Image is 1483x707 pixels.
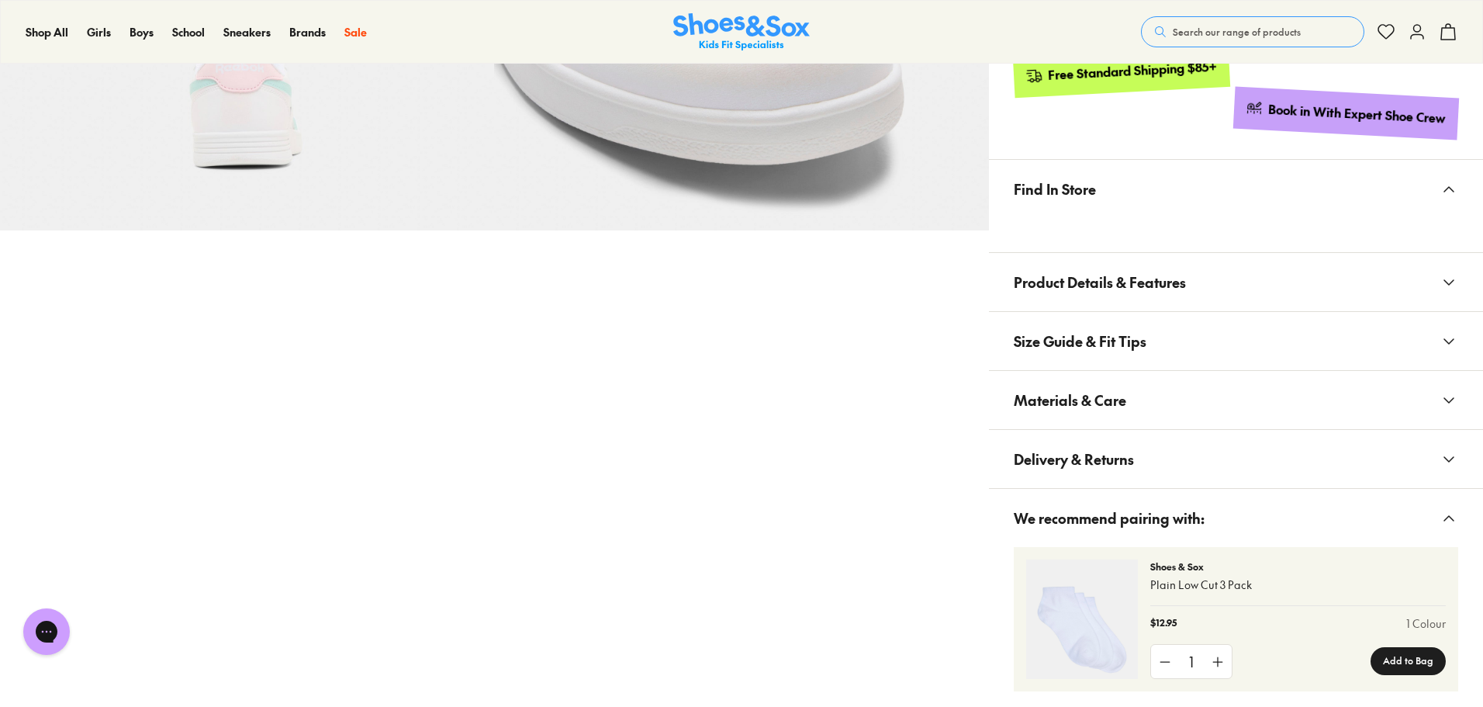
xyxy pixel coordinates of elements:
[1371,647,1446,675] button: Add to Bag
[1179,645,1204,678] div: 1
[1268,101,1447,127] div: Book in With Expert Shoe Crew
[989,312,1483,370] button: Size Guide & Fit Tips
[344,24,367,40] a: Sale
[1047,58,1217,84] div: Free Standard Shipping $85+
[16,603,78,660] iframe: Gorgias live chat messenger
[1012,45,1229,98] a: Free Standard Shipping $85+
[989,160,1483,218] button: Find In Store
[1014,318,1146,364] span: Size Guide & Fit Tips
[1014,377,1126,423] span: Materials & Care
[673,13,810,51] img: SNS_Logo_Responsive.svg
[1014,259,1186,305] span: Product Details & Features
[989,253,1483,311] button: Product Details & Features
[1014,166,1096,212] span: Find In Store
[1173,25,1301,39] span: Search our range of products
[172,24,205,40] a: School
[1141,16,1364,47] button: Search our range of products
[989,430,1483,488] button: Delivery & Returns
[1150,577,1446,593] p: Plain Low Cut 3 Pack
[1014,218,1458,234] iframe: Find in Store
[1150,615,1177,632] p: $12.95
[26,24,68,40] a: Shop All
[1406,615,1446,632] a: 1 Colour
[1014,495,1205,541] span: We recommend pairing with:
[1150,560,1446,574] p: Shoes & Sox
[673,13,810,51] a: Shoes & Sox
[223,24,271,40] a: Sneakers
[989,371,1483,429] button: Materials & Care
[1014,436,1134,482] span: Delivery & Returns
[87,24,111,40] a: Girls
[130,24,154,40] a: Boys
[989,489,1483,547] button: We recommend pairing with:
[1026,560,1138,679] img: 4-356389_1
[1233,87,1459,140] a: Book in With Expert Shoe Crew
[289,24,326,40] a: Brands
